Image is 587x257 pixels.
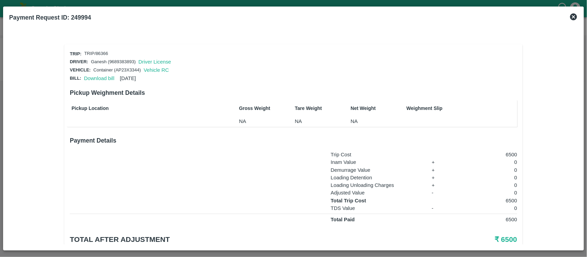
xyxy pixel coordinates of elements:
[331,189,424,197] p: Adjusted Value
[239,118,273,125] p: NA
[331,166,424,174] p: Demurrage Value
[331,174,424,181] p: Loading Detention
[70,51,81,56] span: Trip:
[70,235,368,244] h5: Total after adjustment
[9,14,91,21] b: Payment Request ID: 249994
[455,166,517,174] p: 0
[70,136,517,145] h6: Payment Details
[84,51,108,57] p: TRIP/86366
[70,76,81,81] span: Bill:
[72,105,218,112] p: Pickup Location
[351,105,385,112] p: Net Weight
[331,198,366,203] strong: Total Trip Cost
[331,181,424,189] p: Loading Unloading Charges
[368,235,517,244] h5: ₹ 6500
[432,181,447,189] p: +
[432,158,447,166] p: +
[455,158,517,166] p: 0
[295,105,329,112] p: Tare Weight
[455,204,517,212] p: 0
[455,189,517,197] p: 0
[295,118,329,125] p: NA
[91,59,135,65] p: Ganesh (9689383893)
[70,59,88,64] span: Driver:
[455,181,517,189] p: 0
[70,67,91,72] span: Vehicle:
[94,67,141,74] p: Container (AP23X3344)
[84,76,114,81] a: Download bill
[144,67,169,73] a: Vehicle RC
[455,197,517,204] p: 6500
[70,88,517,98] h6: Pickup Weighment Details
[406,105,515,112] p: Weighment Slip
[455,174,517,181] p: 0
[455,216,517,223] p: 6500
[139,59,171,65] a: Driver License
[432,189,447,197] p: -
[239,105,273,112] p: Gross Weight
[432,174,447,181] p: +
[351,118,385,125] p: NA
[331,158,424,166] p: Inam Value
[331,204,424,212] p: TDS Value
[455,151,517,158] p: 6500
[331,151,424,158] p: Trip Cost
[432,204,447,212] p: -
[331,217,355,222] strong: Total Paid
[120,76,136,81] span: [DATE]
[432,166,447,174] p: +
